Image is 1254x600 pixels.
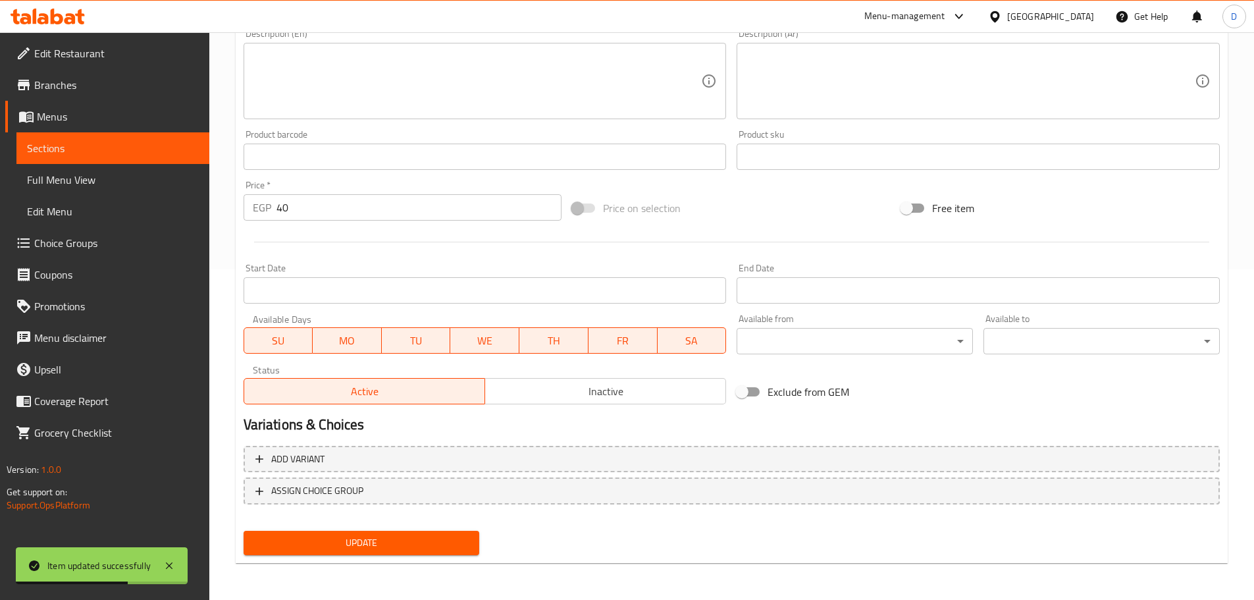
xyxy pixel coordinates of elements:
a: Menu disclaimer [5,322,209,354]
span: WE [456,331,514,350]
div: Menu-management [864,9,945,24]
button: TH [519,327,588,354]
span: Sections [27,140,199,156]
a: Branches [5,69,209,101]
span: Edit Menu [27,204,199,219]
a: Full Menu View [16,164,209,196]
span: Version: [7,461,39,478]
button: Update [244,531,480,555]
a: Grocery Checklist [5,417,209,449]
span: Menu disclaimer [34,330,199,346]
span: TU [387,331,446,350]
input: Please enter product sku [737,144,1220,170]
span: Coverage Report [34,393,199,409]
span: Promotions [34,298,199,314]
span: Active [249,382,480,401]
input: Please enter price [276,194,562,221]
a: Support.OpsPlatform [7,497,90,514]
input: Please enter product barcode [244,144,727,170]
span: Inactive [490,382,721,401]
span: Branches [34,77,199,93]
span: Menus [37,109,199,124]
span: Update [254,535,469,551]
a: Edit Restaurant [5,38,209,69]
span: Coupons [34,267,199,283]
button: FR [588,327,658,354]
a: Menus [5,101,209,132]
span: Edit Restaurant [34,45,199,61]
button: Active [244,378,485,404]
h2: Variations & Choices [244,415,1220,435]
a: Sections [16,132,209,164]
div: Item updated successfully [47,559,151,573]
span: SU [249,331,308,350]
span: MO [318,331,377,350]
span: Free item [932,200,974,216]
button: SA [658,327,727,354]
div: ​ [737,328,973,354]
span: Choice Groups [34,235,199,251]
button: ASSIGN CHOICE GROUP [244,477,1220,505]
span: Add variant [271,451,325,468]
span: Get support on: [7,483,67,501]
span: 1.0.0 [41,461,61,478]
a: Upsell [5,354,209,385]
span: ASSIGN CHOICE GROUP [271,483,363,499]
button: Inactive [484,378,726,404]
div: ​ [983,328,1220,354]
a: Promotions [5,290,209,322]
button: TU [382,327,451,354]
a: Coupons [5,259,209,290]
p: EGP [253,200,271,215]
a: Edit Menu [16,196,209,227]
span: D [1231,9,1237,24]
button: WE [450,327,519,354]
span: TH [525,331,583,350]
span: Exclude from GEM [768,384,849,400]
span: FR [594,331,652,350]
button: Add variant [244,446,1220,473]
span: SA [663,331,721,350]
span: Grocery Checklist [34,425,199,441]
span: Full Menu View [27,172,199,188]
div: [GEOGRAPHIC_DATA] [1007,9,1094,24]
button: MO [313,327,382,354]
a: Choice Groups [5,227,209,259]
span: Upsell [34,362,199,377]
span: Price on selection [603,200,681,216]
button: SU [244,327,313,354]
a: Coverage Report [5,385,209,417]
